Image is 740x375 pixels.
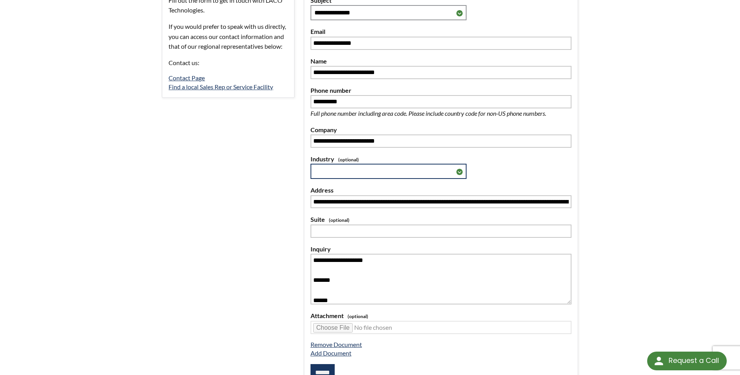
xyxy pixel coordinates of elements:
[311,185,571,195] label: Address
[169,74,205,81] a: Contact Page
[311,108,571,119] p: Full phone number including area code. Please include country code for non-US phone numbers.
[311,56,571,66] label: Name
[311,154,571,164] label: Industry
[311,125,571,135] label: Company
[311,85,571,96] label: Phone number
[311,341,362,348] a: Remove Document
[169,21,287,51] p: If you would prefer to speak with us directly, you can access our contact information and that of...
[647,352,727,370] div: Request a Call
[669,352,719,370] div: Request a Call
[169,83,273,90] a: Find a local Sales Rep or Service Facility
[311,214,571,225] label: Suite
[653,355,665,367] img: round button
[311,244,571,254] label: Inquiry
[311,311,571,321] label: Attachment
[311,27,571,37] label: Email
[169,58,287,68] p: Contact us:
[311,349,351,357] a: Add Document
